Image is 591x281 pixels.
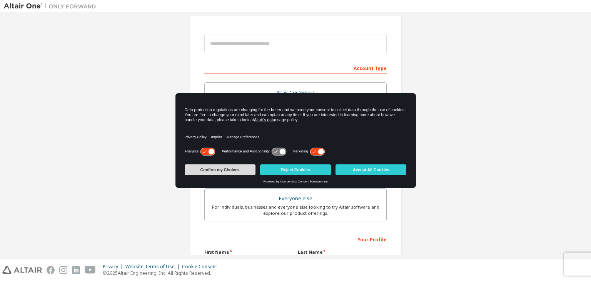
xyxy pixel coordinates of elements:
div: Altair Customers [209,87,382,98]
img: youtube.svg [85,266,96,274]
img: Altair One [4,2,100,10]
img: instagram.svg [59,266,67,274]
div: Cookie Consent [182,264,222,270]
img: facebook.svg [47,266,55,274]
div: Everyone else [209,193,382,204]
div: Website Terms of Use [125,264,182,270]
div: Your Profile [204,233,387,245]
p: © 2025 Altair Engineering, Inc. All Rights Reserved. [103,270,222,276]
div: Account Type [204,62,387,74]
div: Privacy [103,264,125,270]
img: linkedin.svg [72,266,80,274]
img: altair_logo.svg [2,266,42,274]
label: Last Name [298,249,387,255]
div: For individuals, businesses and everyone else looking to try Altair software and explore our prod... [209,204,382,216]
label: First Name [204,249,293,255]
